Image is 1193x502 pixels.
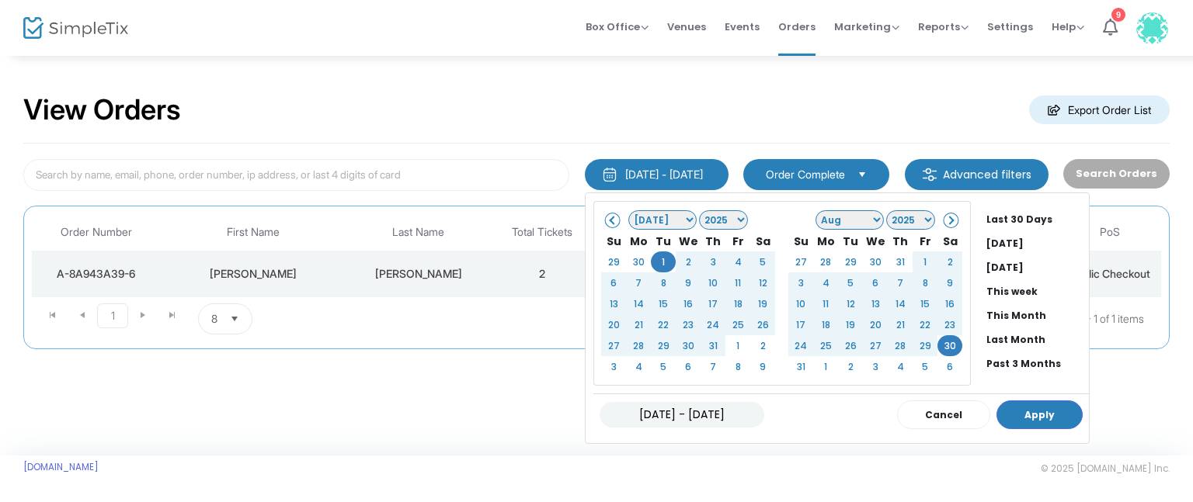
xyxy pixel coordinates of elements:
[750,293,775,314] td: 19
[725,293,750,314] td: 18
[813,314,838,335] td: 18
[725,230,750,251] th: Fr
[725,314,750,335] td: 25
[491,214,594,251] th: Total Tickets
[23,93,181,127] h2: View Orders
[676,251,701,272] td: 2
[601,335,626,356] td: 27
[980,207,1089,231] li: Last 30 Days
[626,272,651,293] td: 7
[350,266,487,282] div: Rochelle
[937,272,962,293] td: 9
[987,7,1033,47] span: Settings
[888,230,913,251] th: Th
[676,293,701,314] td: 16
[863,230,888,251] th: We
[651,335,676,356] td: 29
[750,230,775,251] th: Sa
[834,19,899,34] span: Marketing
[651,230,676,251] th: Tu
[725,335,750,356] td: 1
[626,251,651,272] td: 30
[980,327,1089,351] li: Last Month
[585,159,729,190] button: [DATE] - [DATE]
[905,159,1049,190] m-button: Advanced filters
[601,293,626,314] td: 13
[601,251,626,272] td: 29
[601,314,626,335] td: 20
[165,266,343,282] div: Wendell
[813,356,838,377] td: 1
[813,335,838,356] td: 25
[980,255,1089,279] li: [DATE]
[788,356,813,377] td: 31
[651,356,676,377] td: 5
[838,272,863,293] td: 5
[701,272,725,293] td: 10
[813,293,838,314] td: 11
[1052,19,1084,34] span: Help
[980,279,1089,303] li: This week
[23,461,99,473] a: [DOMAIN_NAME]
[725,356,750,377] td: 8
[838,356,863,377] td: 2
[897,400,990,429] button: Cancel
[813,251,838,272] td: 28
[701,356,725,377] td: 7
[676,314,701,335] td: 23
[701,335,725,356] td: 31
[676,356,701,377] td: 6
[788,230,813,251] th: Su
[407,303,1144,334] kendo-pager-info: 1 - 1 of 1 items
[913,272,937,293] td: 8
[980,351,1089,376] li: Past 3 Months
[601,272,626,293] td: 6
[863,356,888,377] td: 3
[676,272,701,293] td: 9
[937,230,962,251] th: Sa
[788,314,813,335] td: 17
[601,230,626,251] th: Su
[750,272,775,293] td: 12
[626,314,651,335] td: 21
[601,356,626,377] td: 3
[788,293,813,314] td: 10
[913,314,937,335] td: 22
[61,226,132,239] span: Order Number
[851,166,873,183] button: Select
[701,314,725,335] td: 24
[224,304,245,334] button: Select
[1041,462,1170,475] span: © 2025 [DOMAIN_NAME] Inc.
[626,230,651,251] th: Mo
[625,167,703,182] div: [DATE] - [DATE]
[725,7,760,47] span: Events
[1100,226,1120,239] span: PoS
[32,214,1161,297] div: Data table
[838,293,863,314] td: 12
[863,272,888,293] td: 6
[725,272,750,293] td: 11
[813,230,838,251] th: Mo
[913,251,937,272] td: 1
[937,314,962,335] td: 23
[211,311,217,327] span: 8
[888,335,913,356] td: 28
[766,167,845,182] span: Order Complete
[996,400,1083,429] button: Apply
[980,303,1089,327] li: This Month
[602,167,617,182] img: monthly
[23,159,569,191] input: Search by name, email, phone, order number, ip address, or last 4 digits of card
[888,356,913,377] td: 4
[980,376,1089,400] li: Past 12 Months
[838,230,863,251] th: Tu
[701,293,725,314] td: 17
[838,314,863,335] td: 19
[913,356,937,377] td: 5
[888,314,913,335] td: 21
[813,272,838,293] td: 4
[918,19,969,34] span: Reports
[701,230,725,251] th: Th
[651,314,676,335] td: 22
[1111,7,1125,21] div: 9
[725,251,750,272] td: 4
